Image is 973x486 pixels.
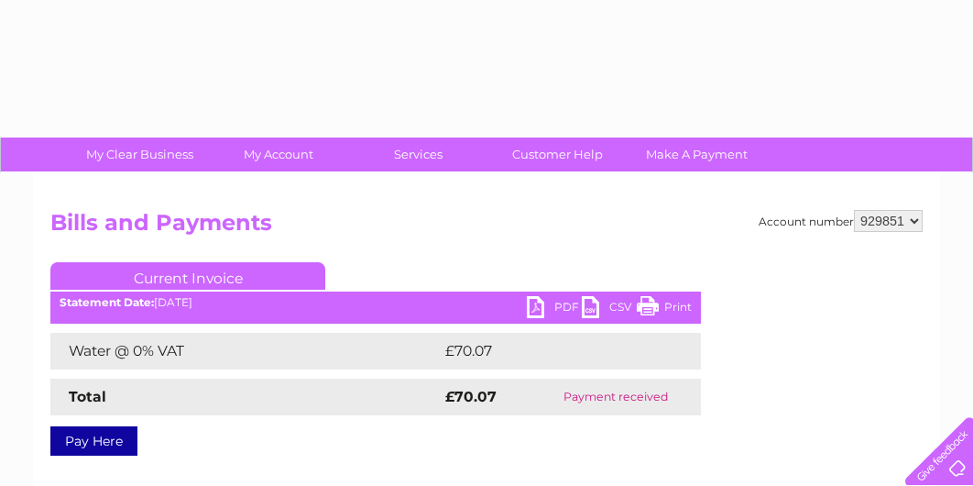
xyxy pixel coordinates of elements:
div: [DATE] [50,296,701,309]
a: My Clear Business [64,138,215,171]
a: PDF [527,296,582,323]
strong: £70.07 [445,388,497,405]
a: Print [637,296,692,323]
a: Customer Help [482,138,633,171]
td: £70.07 [441,333,664,370]
a: My Account [203,138,355,171]
b: Statement Date: [60,295,154,309]
div: Account number [759,210,923,232]
a: Make A Payment [621,138,772,171]
a: Services [343,138,494,171]
h2: Bills and Payments [50,210,923,245]
a: Pay Here [50,426,137,456]
td: Water @ 0% VAT [50,333,441,370]
a: CSV [582,296,637,323]
a: Current Invoice [50,262,325,290]
strong: Total [69,388,106,405]
td: Payment received [531,379,701,415]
